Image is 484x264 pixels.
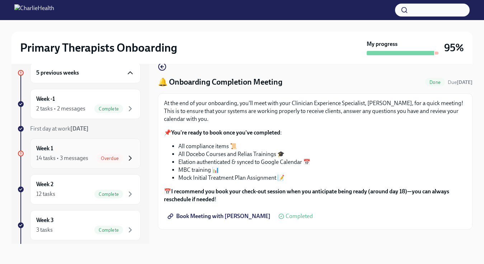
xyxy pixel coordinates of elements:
[367,40,398,48] strong: My progress
[17,125,141,133] a: First day at work[DATE]
[36,190,55,198] div: 12 tasks
[30,62,141,83] div: 5 previous weeks
[457,79,473,85] strong: [DATE]
[36,216,54,224] h6: Week 3
[14,4,54,16] img: CharlieHealth
[36,145,53,152] h6: Week 1
[17,138,141,169] a: Week 114 tasks • 3 messagesOverdue
[169,213,271,220] span: Book Meeting with [PERSON_NAME]
[97,156,123,161] span: Overdue
[158,77,282,88] h4: 🔔 Onboarding Completion Meeting
[94,192,123,197] span: Complete
[36,180,53,188] h6: Week 2
[20,41,177,55] h2: Primary Therapists Onboarding
[36,226,53,234] div: 3 tasks
[286,213,313,219] span: Completed
[94,227,123,233] span: Complete
[36,95,55,103] h6: Week -1
[94,106,123,112] span: Complete
[448,79,473,85] span: Due
[178,158,466,166] li: Elation authenticated & synced to Google Calendar 📅
[17,210,141,240] a: Week 33 tasksComplete
[178,150,466,158] li: All Docebo Courses and Relias Trainings 🎓
[164,99,466,123] p: At the end of your onboarding, you'll meet with your Clinician Experience Specialist, [PERSON_NAM...
[178,174,466,182] li: Mock Initial Treatment Plan Assignment 📝
[164,129,466,137] p: 📌 :
[30,125,89,132] span: First day at work
[36,154,88,162] div: 14 tasks • 3 messages
[17,89,141,119] a: Week -12 tasks • 2 messagesComplete
[178,166,466,174] li: MBC training 📊
[36,69,79,77] h6: 5 previous weeks
[17,174,141,204] a: Week 212 tasksComplete
[164,209,276,223] a: Book Meeting with [PERSON_NAME]
[171,129,280,136] strong: You're ready to book once you've completed
[164,188,449,203] strong: I recommend you book your check-out session when you anticipate being ready (around day 18)—you c...
[425,80,445,85] span: Done
[178,142,466,150] li: All compliance items 📜
[36,105,85,113] div: 2 tasks • 2 messages
[164,188,466,203] p: 📅 !
[444,41,464,54] h3: 95%
[70,125,89,132] strong: [DATE]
